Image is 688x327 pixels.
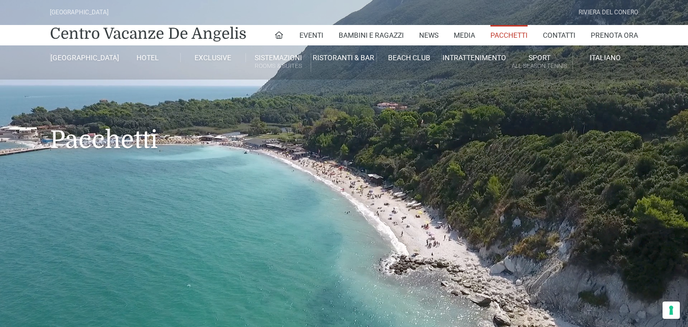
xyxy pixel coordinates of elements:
[299,25,323,45] a: Eventi
[419,25,438,45] a: News
[507,53,572,72] a: SportAll Season Tennis
[490,25,528,45] a: Pacchetti
[543,25,575,45] a: Contatti
[311,53,376,62] a: Ristoranti & Bar
[507,61,572,71] small: All Season Tennis
[115,53,180,62] a: Hotel
[663,301,680,319] button: Le tue preferenze relative al consenso per le tecnologie di tracciamento
[339,25,404,45] a: Bambini e Ragazzi
[579,8,638,17] div: Riviera Del Conero
[50,8,108,17] div: [GEOGRAPHIC_DATA]
[50,80,638,169] h1: Pacchetti
[246,61,311,71] small: Rooms & Suites
[454,25,475,45] a: Media
[246,53,311,72] a: SistemazioniRooms & Suites
[573,53,638,62] a: Italiano
[377,53,442,62] a: Beach Club
[50,53,115,62] a: [GEOGRAPHIC_DATA]
[442,53,507,62] a: Intrattenimento
[50,23,246,44] a: Centro Vacanze De Angelis
[591,25,638,45] a: Prenota Ora
[181,53,246,62] a: Exclusive
[590,54,621,62] span: Italiano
